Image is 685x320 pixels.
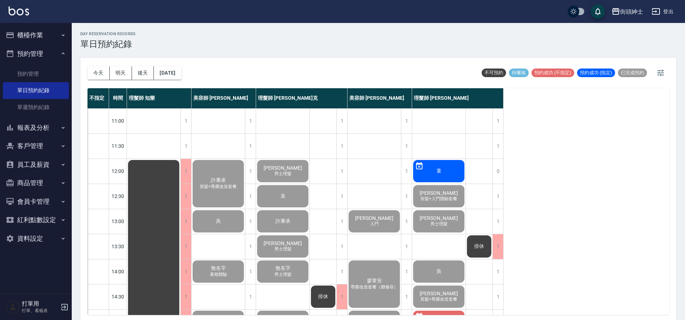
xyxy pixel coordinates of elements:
div: 12:30 [109,184,127,209]
div: 1 [180,259,191,284]
button: 今天 [88,66,110,80]
div: 14:30 [109,284,127,309]
span: 排休 [473,243,486,250]
button: save [591,4,605,19]
span: 尊榮改造套餐（贈修容） [349,284,400,290]
span: 童 [435,168,443,174]
div: 1 [180,209,191,234]
div: 1 [245,284,256,309]
div: 1 [401,284,412,309]
span: 待審核 [509,70,529,76]
div: 街頭紳士 [620,7,643,16]
div: 1 [492,109,503,133]
div: 1 [180,109,191,133]
span: 男士理髮 [273,171,293,177]
div: 美容師 [PERSON_NAME] [348,88,412,108]
div: 1 [401,209,412,234]
span: 男士理髮 [273,246,293,252]
a: 預約管理 [3,66,69,82]
span: 已完成預約 [618,70,647,76]
div: 1 [336,259,347,284]
button: 街頭紳士 [609,4,646,19]
div: 1 [180,234,191,259]
div: 14:00 [109,259,127,284]
div: 1 [336,184,347,209]
div: 1 [401,259,412,284]
button: 資料設定 [3,229,69,248]
button: 櫃檯作業 [3,26,69,44]
div: 1 [245,109,256,133]
div: 理髮師 [PERSON_NAME] [412,88,504,108]
h5: 打單用 [22,300,58,307]
button: 明天 [110,66,132,80]
div: 0 [492,159,503,184]
span: 袁 [279,193,287,199]
div: 1 [336,159,347,184]
span: 剪髮+尊榮改造套餐 [419,296,459,302]
div: 1 [180,184,191,209]
div: 1 [245,184,256,209]
div: 1 [401,134,412,159]
div: 1 [336,134,347,159]
button: 預約管理 [3,44,69,63]
span: 排休 [317,293,330,300]
button: 會員卡管理 [3,192,69,211]
div: 1 [245,134,256,159]
div: 1 [492,284,503,309]
span: [PERSON_NAME] [262,240,303,246]
button: [DATE] [154,66,181,80]
span: 無名字 [274,265,292,272]
img: Person [6,300,20,314]
span: 預約成功 (指定) [577,70,615,76]
a: 單日預約紀錄 [3,82,69,99]
span: 預約成功 (不指定) [532,70,574,76]
div: 1 [492,259,503,284]
button: 後天 [132,66,154,80]
h3: 單日預約紀錄 [80,39,136,49]
div: 1 [336,109,347,133]
div: 1 [180,159,191,184]
span: 吳 [435,268,443,275]
span: 男士理髮 [429,221,449,227]
button: 員工及薪資 [3,155,69,174]
div: 11:00 [109,108,127,133]
span: 不可預約 [482,70,506,76]
span: 暑期體驗 [208,272,228,278]
img: Logo [9,6,29,15]
span: 無名字 [209,265,227,272]
div: 1 [401,159,412,184]
span: [PERSON_NAME] [418,215,459,221]
div: 1 [401,184,412,209]
span: [PERSON_NAME] [354,215,395,221]
span: 剪髮+入門體驗套餐 [419,196,459,202]
button: 商品管理 [3,174,69,192]
div: 1 [492,209,503,234]
div: 1 [336,209,347,234]
div: 11:30 [109,133,127,159]
div: 不指定 [88,88,109,108]
a: 單週預約紀錄 [3,99,69,116]
button: 報表及分析 [3,118,69,137]
span: 男士理髮 [273,272,293,278]
span: 剪髮+尊榮改造套餐 [198,184,238,190]
div: 1 [336,284,347,309]
div: 13:00 [109,209,127,234]
div: 理髮師 [PERSON_NAME]克 [256,88,348,108]
p: 打單、看報表 [22,307,58,314]
div: 1 [492,134,503,159]
div: 1 [492,184,503,209]
div: 1 [245,259,256,284]
div: 1 [492,234,503,259]
span: 吳 [214,218,222,225]
div: 1 [245,159,256,184]
span: [PERSON_NAME] [262,165,303,171]
h2: day Reservation records [80,32,136,36]
span: 廖韋安 [365,278,383,284]
span: 入門 [369,221,380,227]
button: 紅利點數設定 [3,211,69,229]
span: 許秉承 [209,177,227,184]
div: 1 [245,234,256,259]
div: 1 [180,134,191,159]
div: 美容師 [PERSON_NAME] [192,88,256,108]
div: 1 [336,234,347,259]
